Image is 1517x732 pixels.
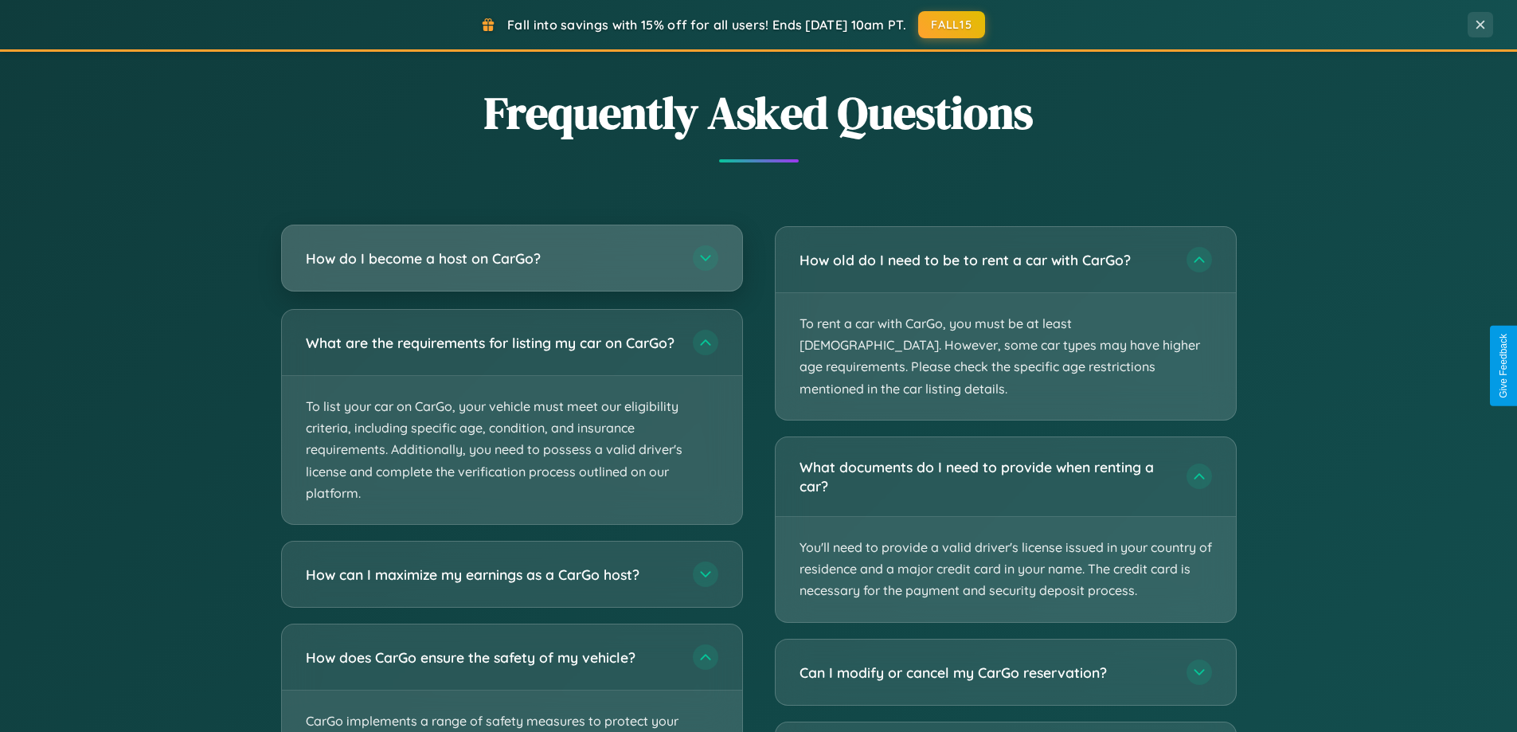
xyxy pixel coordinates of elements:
p: To list your car on CarGo, your vehicle must meet our eligibility criteria, including specific ag... [282,376,742,524]
h3: How can I maximize my earnings as a CarGo host? [306,565,677,585]
p: To rent a car with CarGo, you must be at least [DEMOGRAPHIC_DATA]. However, some car types may ha... [776,293,1236,420]
h3: How do I become a host on CarGo? [306,249,677,268]
span: Fall into savings with 15% off for all users! Ends [DATE] 10am PT. [507,17,906,33]
div: Give Feedback [1498,334,1509,398]
h3: Can I modify or cancel my CarGo reservation? [800,662,1171,682]
h3: How old do I need to be to rent a car with CarGo? [800,250,1171,270]
h2: Frequently Asked Questions [281,82,1237,143]
h3: What documents do I need to provide when renting a car? [800,457,1171,496]
h3: How does CarGo ensure the safety of my vehicle? [306,648,677,667]
p: You'll need to provide a valid driver's license issued in your country of residence and a major c... [776,517,1236,622]
button: FALL15 [918,11,985,38]
h3: What are the requirements for listing my car on CarGo? [306,333,677,353]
